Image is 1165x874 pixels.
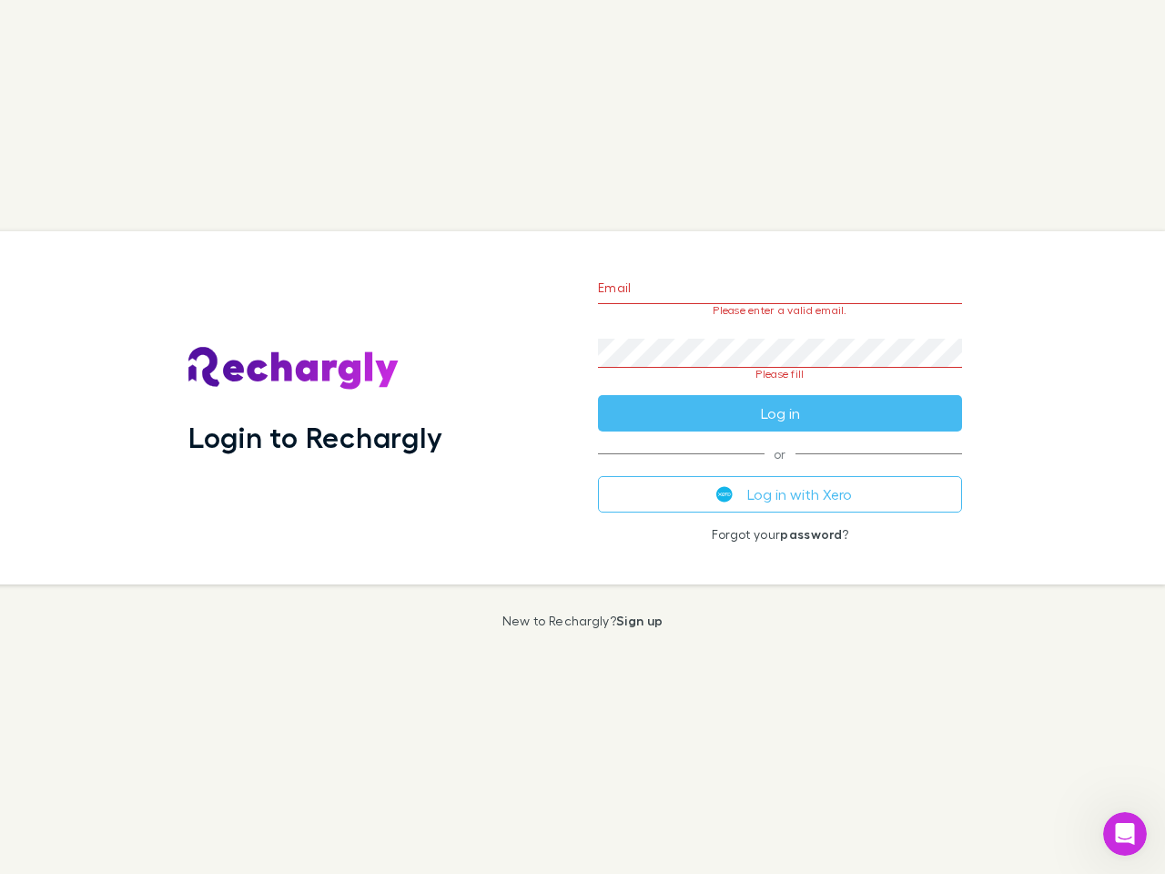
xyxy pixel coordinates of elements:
[188,420,442,454] h1: Login to Rechargly
[598,395,962,432] button: Log in
[598,453,962,454] span: or
[598,368,962,381] p: Please fill
[502,614,664,628] p: New to Rechargly?
[188,347,400,391] img: Rechargly's Logo
[598,527,962,542] p: Forgot your ?
[716,486,733,503] img: Xero's logo
[1103,812,1147,856] iframe: Intercom live chat
[598,476,962,513] button: Log in with Xero
[616,613,663,628] a: Sign up
[780,526,842,542] a: password
[598,304,962,317] p: Please enter a valid email.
